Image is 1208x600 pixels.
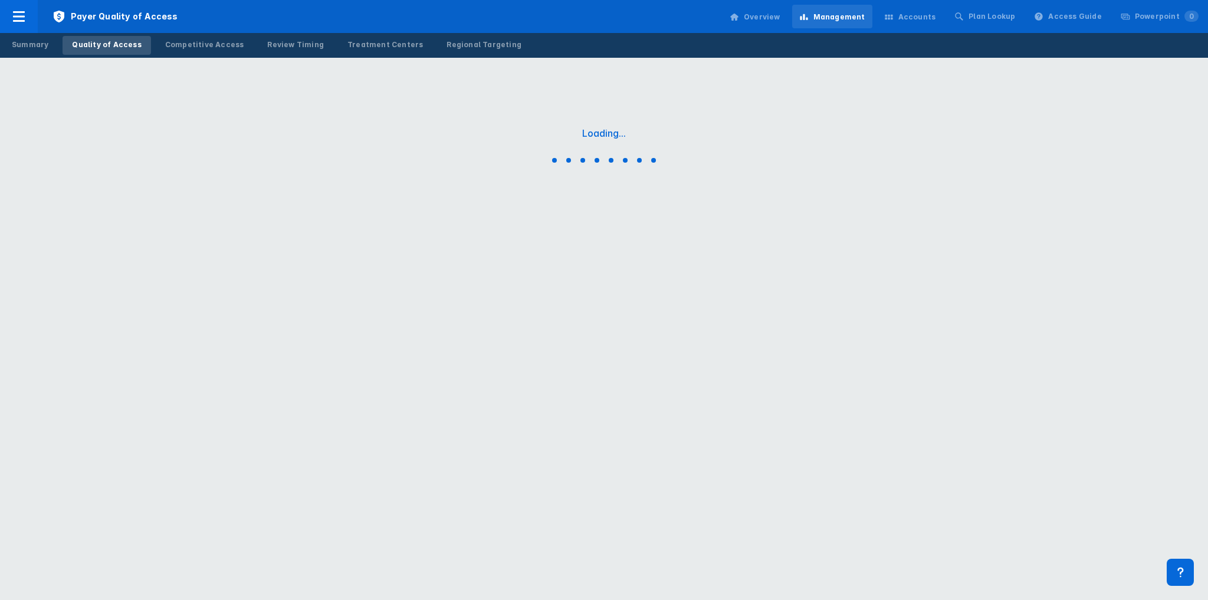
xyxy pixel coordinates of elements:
div: Accounts [898,12,936,22]
div: Quality of Access [72,39,141,50]
div: Powerpoint [1135,11,1199,22]
div: Competitive Access [165,39,244,50]
span: 0 [1184,11,1199,22]
div: Contact Support [1167,559,1194,586]
a: Regional Targeting [437,36,531,55]
div: Overview [744,12,780,22]
a: Quality of Access [63,36,150,55]
a: Competitive Access [156,36,254,55]
div: Summary [12,39,48,50]
a: Review Timing [258,36,333,55]
div: Management [813,12,865,22]
div: Access Guide [1048,11,1101,22]
a: Summary [2,36,58,55]
div: Loading... [582,127,626,139]
div: Review Timing [267,39,324,50]
div: Regional Targeting [447,39,521,50]
a: Overview [723,5,787,28]
a: Management [792,5,872,28]
a: Accounts [877,5,943,28]
div: Plan Lookup [969,11,1015,22]
a: Treatment Centers [338,36,432,55]
div: Treatment Centers [347,39,423,50]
